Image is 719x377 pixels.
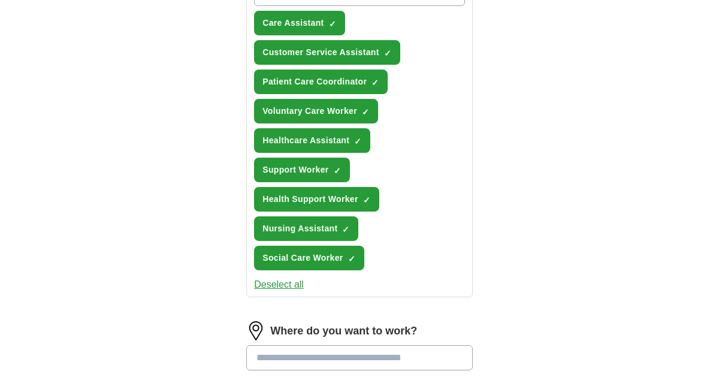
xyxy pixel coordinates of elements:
span: ✓ [354,137,361,146]
span: ✓ [384,49,391,58]
span: ✓ [334,166,341,176]
img: location.png [246,321,265,340]
span: ✓ [371,78,379,88]
span: ✓ [348,254,355,264]
span: ✓ [342,225,349,234]
button: Patient Care Coordinator✓ [254,70,388,94]
button: Deselect all [254,278,304,292]
span: ✓ [363,195,370,205]
button: Customer Service Assistant✓ [254,40,400,65]
button: Voluntary Care Worker✓ [254,99,378,123]
button: Care Assistant✓ [254,11,345,35]
button: Support Worker✓ [254,158,349,182]
label: Where do you want to work? [270,323,417,339]
button: Healthcare Assistant✓ [254,128,370,153]
span: ✓ [362,107,369,117]
span: Nursing Assistant [262,222,337,235]
button: Nursing Assistant✓ [254,216,358,241]
span: Patient Care Coordinator [262,76,367,88]
span: Social Care Worker [262,252,343,264]
span: Voluntary Care Worker [262,105,357,117]
span: ✓ [329,19,336,29]
span: Healthcare Assistant [262,134,349,147]
span: Health Support Worker [262,193,358,206]
span: Customer Service Assistant [262,46,379,59]
span: Support Worker [262,164,328,176]
span: Care Assistant [262,17,324,29]
button: Social Care Worker✓ [254,246,364,270]
button: Health Support Worker✓ [254,187,379,212]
